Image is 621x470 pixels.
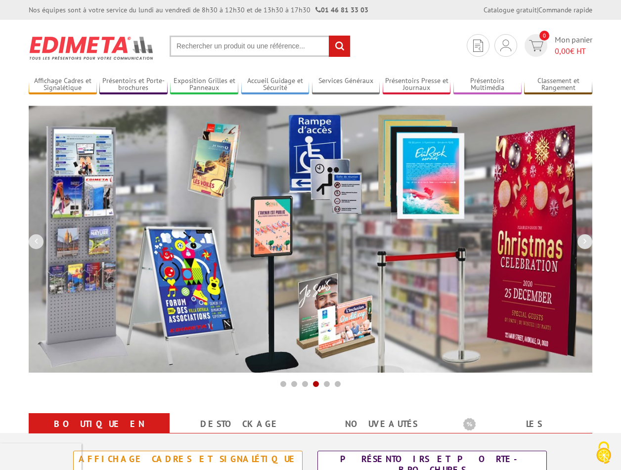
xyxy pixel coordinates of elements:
[538,5,592,14] a: Commande rapide
[555,34,592,57] span: Mon panier
[181,415,299,433] a: Destockage
[170,77,238,93] a: Exposition Grilles et Panneaux
[29,77,97,93] a: Affichage Cadres et Signalétique
[29,5,368,15] div: Nos équipes sont à votre service du lundi au vendredi de 8h30 à 12h30 et de 13h30 à 17h30
[591,440,616,465] img: Cookies (fenêtre modale)
[453,77,522,93] a: Présentoirs Multimédia
[555,46,570,56] span: 0,00
[484,5,592,15] div: |
[539,31,549,41] span: 0
[383,77,451,93] a: Présentoirs Presse et Journaux
[170,36,351,57] input: Rechercher un produit ou une référence...
[586,436,621,470] button: Cookies (fenêtre modale)
[529,40,543,51] img: devis rapide
[500,40,511,51] img: devis rapide
[522,34,592,57] a: devis rapide 0 Mon panier 0,00€ HT
[241,77,310,93] a: Accueil Guidage et Sécurité
[555,45,592,57] span: € HT
[315,5,368,14] strong: 01 46 81 33 03
[322,415,440,433] a: nouveautés
[76,454,300,465] div: Affichage Cadres et Signalétique
[524,77,592,93] a: Classement et Rangement
[99,77,168,93] a: Présentoirs et Porte-brochures
[312,77,380,93] a: Services Généraux
[473,40,483,52] img: devis rapide
[41,415,158,451] a: Boutique en ligne
[329,36,350,57] input: rechercher
[463,415,587,435] b: Les promotions
[463,415,580,451] a: Les promotions
[29,30,155,66] img: Présentoir, panneau, stand - Edimeta - PLV, affichage, mobilier bureau, entreprise
[484,5,537,14] a: Catalogue gratuit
